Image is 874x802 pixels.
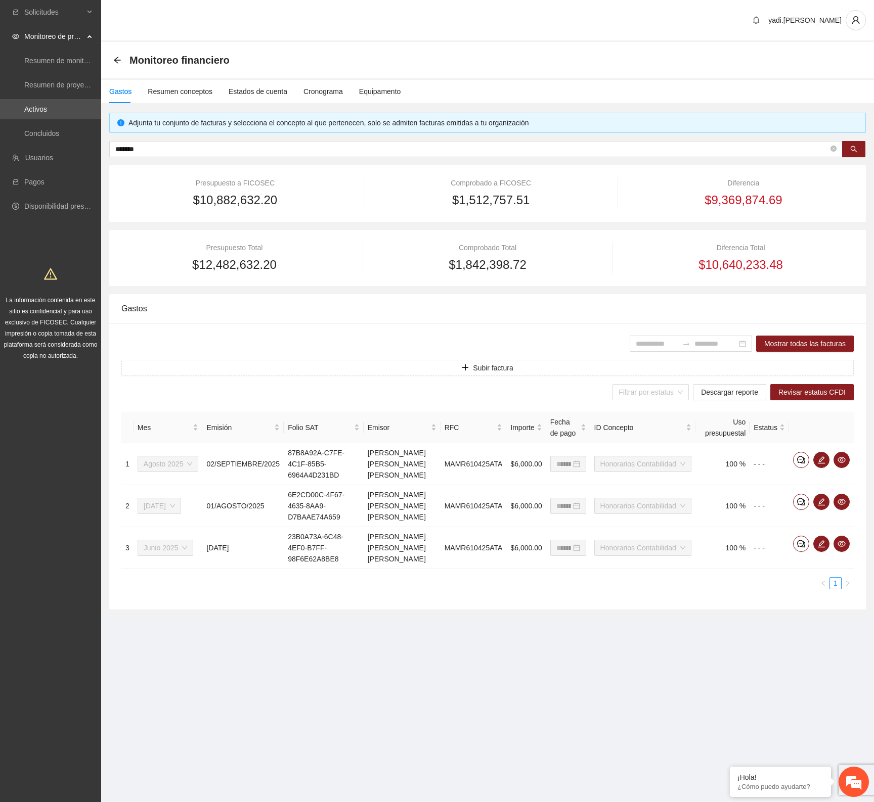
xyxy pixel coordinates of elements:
td: 100 % [695,527,750,569]
span: $12,482,632.20 [192,255,277,274]
a: Pagos [24,178,45,186]
span: eye [834,498,849,506]
span: Agosto 2025 [144,456,193,471]
button: Revisar estatus CFDI [770,384,854,400]
span: Julio 2025 [144,498,175,513]
span: Monitoreo financiero [129,52,230,68]
a: Concluidos [24,129,59,137]
td: MAMR610425ATA [441,443,507,485]
div: Equipamento [359,86,401,97]
span: Emisor [368,422,429,433]
div: Estados de cuenta [229,86,287,97]
li: Previous Page [817,577,829,589]
span: Solicitudes [24,2,84,22]
span: arrow-left [113,56,121,64]
span: Estatus [754,422,777,433]
span: Emisión [206,422,272,433]
span: comment [794,498,809,506]
span: Honorarios Contabilidad [600,498,685,513]
th: Estatus [750,412,789,443]
a: Resumen de proyectos aprobados [24,81,133,89]
td: $6,000.00 [506,443,546,485]
button: eye [834,452,850,468]
td: 2 [121,485,134,527]
div: Gastos [121,294,854,323]
p: ¿Cómo puedo ayudarte? [737,783,823,790]
div: Cronograma [303,86,343,97]
span: edit [814,540,829,548]
span: Mes [138,422,191,433]
td: 100 % [695,443,750,485]
li: 1 [829,577,842,589]
span: eye [834,540,849,548]
span: user [846,16,865,25]
span: ID Concepto [594,422,684,433]
div: Resumen conceptos [148,86,212,97]
span: Mostrar todas las facturas [764,338,846,349]
div: ¡Hola! [737,773,823,781]
span: warning [44,267,57,280]
span: Fecha de pago [550,416,579,439]
td: [DATE] [202,527,284,569]
td: - - - [750,485,789,527]
a: Usuarios [25,154,53,162]
span: right [845,580,851,586]
a: Resumen de monitoreo [24,57,98,65]
span: $1,842,398.72 [449,255,526,274]
th: Uso presupuestal [695,412,750,443]
th: RFC [441,412,507,443]
li: Next Page [842,577,854,589]
div: Diferencia [633,177,854,188]
th: ID Concepto [590,412,695,443]
span: Honorarios Contabilidad [600,456,685,471]
div: Back [113,56,121,65]
span: to [682,340,690,348]
span: eye [834,456,849,464]
span: Revisar estatus CFDI [778,387,846,398]
div: Diferencia Total [628,242,854,253]
th: Emisor [364,412,441,443]
span: info-circle [117,119,124,126]
td: - - - [750,527,789,569]
button: eye [834,494,850,510]
button: comment [793,452,809,468]
span: edit [814,498,829,506]
span: Folio SAT [288,422,352,433]
span: inbox [12,9,19,16]
th: Fecha de pago [546,412,590,443]
span: swap-right [682,340,690,348]
button: Mostrar todas las facturas [756,336,854,352]
td: 1 [121,443,134,485]
button: Descargar reporte [693,384,766,400]
span: $10,882,632.20 [193,191,277,210]
td: $6,000.00 [506,527,546,569]
td: [PERSON_NAME] [PERSON_NAME] [PERSON_NAME] [364,485,441,527]
button: comment [793,536,809,552]
button: search [842,141,865,157]
th: Folio SAT [284,412,364,443]
span: Importe [510,422,534,433]
button: left [817,577,829,589]
div: Comprobado a FICOSEC [379,177,603,188]
td: 01/AGOSTO/2025 [202,485,284,527]
td: 3 [121,527,134,569]
button: bell [748,12,764,28]
span: plus [462,364,469,372]
td: MAMR610425ATA [441,485,507,527]
span: $1,512,757.51 [452,191,530,210]
div: Comprobado Total [378,242,597,253]
div: Presupuesto Total [121,242,347,253]
button: plusSubir factura [121,360,854,376]
a: 1 [830,578,841,589]
button: user [846,10,866,30]
span: RFC [445,422,495,433]
td: 23B0A73A-6C48-4EF0-B7FF-98F6E62A8BE8 [284,527,364,569]
span: yadi.[PERSON_NAME] [768,16,842,24]
span: bell [749,16,764,24]
div: Adjunta tu conjunto de facturas y selecciona el concepto al que pertenecen, solo se admiten factu... [128,117,858,128]
span: search [850,146,857,154]
span: comment [794,456,809,464]
span: eye [12,33,19,40]
th: Importe [506,412,546,443]
span: Honorarios Contabilidad [600,540,685,555]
